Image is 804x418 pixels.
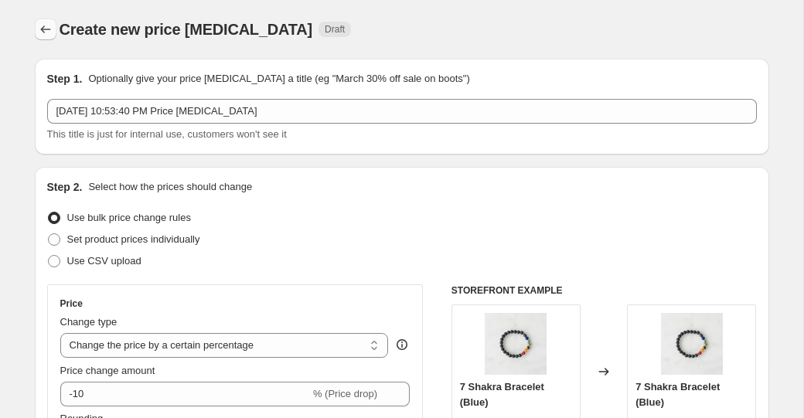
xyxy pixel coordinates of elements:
[88,71,469,87] p: Optionally give your price [MEDICAL_DATA] a title (eg "March 30% off sale on boots")
[460,381,544,408] span: 7 Shakra Bracelet (Blue)
[67,255,141,267] span: Use CSV upload
[67,212,191,223] span: Use bulk price change rules
[60,365,155,376] span: Price change amount
[47,179,83,195] h2: Step 2.
[67,233,200,245] span: Set product prices individually
[47,71,83,87] h2: Step 1.
[635,381,720,408] span: 7 Shakra Bracelet (Blue)
[88,179,252,195] p: Select how the prices should change
[451,284,757,297] h6: STOREFRONT EXAMPLE
[313,388,377,399] span: % (Price drop)
[325,23,345,36] span: Draft
[60,21,313,38] span: Create new price [MEDICAL_DATA]
[661,313,723,375] img: 7-chakra-bracelet_925x_29219fd1-05f6-42be-ba87-953b4eb1e34e_80x.jpg
[47,128,287,140] span: This title is just for internal use, customers won't see it
[60,382,310,406] input: -15
[60,297,83,310] h3: Price
[47,99,757,124] input: 30% off holiday sale
[60,316,118,328] span: Change type
[35,19,56,40] button: Price change jobs
[394,337,410,352] div: help
[485,313,547,375] img: 7-chakra-bracelet_925x_29219fd1-05f6-42be-ba87-953b4eb1e34e_80x.jpg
